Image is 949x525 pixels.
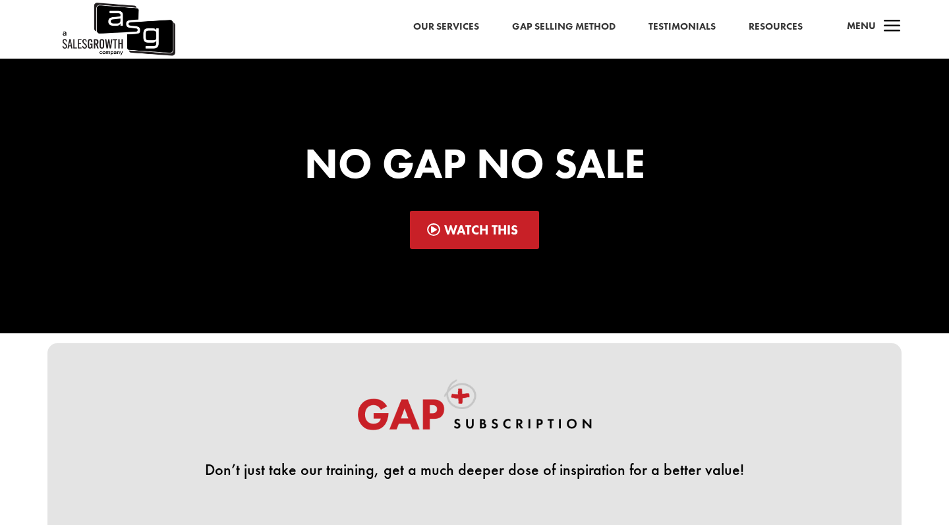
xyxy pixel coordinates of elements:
[356,379,593,443] img: Gap Subscription
[749,18,803,36] a: Resources
[119,142,830,191] h1: No Gap No Sale
[879,14,906,40] span: a
[413,18,479,36] a: Our Services
[410,211,540,249] a: Watch This
[133,462,817,478] p: Don’t just take our training, get a much deeper dose of inspiration for a better value!
[648,18,716,36] a: Testimonials
[847,19,876,32] span: Menu
[512,18,616,36] a: Gap Selling Method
